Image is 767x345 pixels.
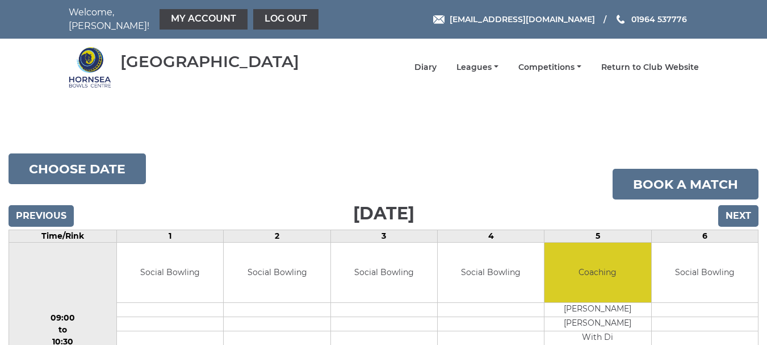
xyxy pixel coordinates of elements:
img: Phone us [617,15,625,24]
input: Previous [9,205,74,227]
a: Diary [414,62,437,73]
td: 4 [438,230,544,243]
td: Social Bowling [224,243,330,302]
a: My Account [160,9,248,30]
nav: Welcome, [PERSON_NAME]! [69,6,321,33]
td: 1 [117,230,224,243]
td: 2 [224,230,330,243]
td: Social Bowling [331,243,437,302]
a: Phone us 01964 537776 [615,13,687,26]
img: Hornsea Bowls Centre [69,46,111,89]
a: Email [EMAIL_ADDRESS][DOMAIN_NAME] [433,13,595,26]
a: Competitions [518,62,581,73]
input: Next [718,205,758,227]
td: Social Bowling [438,243,544,302]
td: 3 [330,230,437,243]
a: Book a match [613,169,758,199]
img: Email [433,15,445,24]
a: Return to Club Website [601,62,699,73]
td: Social Bowling [652,243,758,302]
td: [PERSON_NAME] [544,302,651,317]
button: Choose date [9,153,146,184]
td: 5 [544,230,651,243]
span: [EMAIL_ADDRESS][DOMAIN_NAME] [450,14,595,24]
a: Log out [253,9,318,30]
td: Social Bowling [117,243,223,302]
a: Leagues [456,62,498,73]
td: 6 [651,230,758,243]
td: Time/Rink [9,230,117,243]
span: 01964 537776 [631,14,687,24]
td: With Di [544,331,651,345]
div: [GEOGRAPHIC_DATA] [120,53,299,70]
td: Coaching [544,243,651,302]
td: [PERSON_NAME] [544,317,651,331]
